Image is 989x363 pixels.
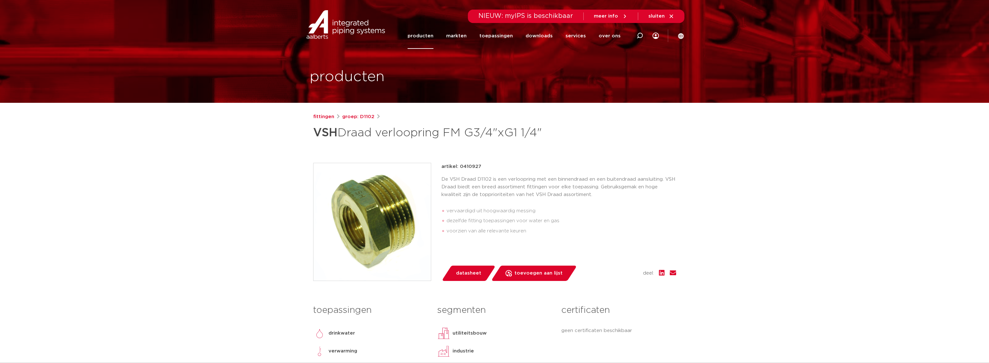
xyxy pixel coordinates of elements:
[648,14,665,19] span: sluiten
[437,345,450,358] img: industrie
[526,23,553,49] a: downloads
[310,67,385,87] h1: producten
[408,23,621,49] nav: Menu
[437,327,450,340] img: utiliteitsbouw
[478,13,573,19] span: NIEUW: myIPS is beschikbaar
[313,127,337,139] strong: VSH
[653,23,659,49] div: my IPS
[313,123,553,142] h1: Draad verloopring FM G3/4"xG1 1/4"
[594,14,618,19] span: meer info
[648,13,674,19] a: sluiten
[408,23,433,49] a: producten
[313,345,326,358] img: verwarming
[599,23,621,49] a: over ons
[456,268,481,278] span: datasheet
[441,266,496,281] a: datasheet
[437,304,552,317] h3: segmenten
[447,216,676,226] li: dezelfde fitting toepassingen voor water en gas
[561,327,676,335] p: geen certificaten beschikbaar
[314,163,431,281] img: Product Image for VSH Draad verloopring FM G3/4"xG1 1/4"
[313,113,334,121] a: fittingen
[328,329,355,337] p: drinkwater
[446,23,467,49] a: markten
[313,327,326,340] img: drinkwater
[328,347,357,355] p: verwarming
[342,113,374,121] a: groep: D1102
[565,23,586,49] a: services
[643,269,654,277] span: deel:
[441,163,481,170] p: artikel: 0410927
[561,304,676,317] h3: certificaten
[594,13,628,19] a: meer info
[441,176,676,199] p: De VSH Draad D1102 is een verloopring met een binnendraad en een buitendraad aansluiting. VSH Dra...
[479,23,513,49] a: toepassingen
[453,329,487,337] p: utiliteitsbouw
[313,304,428,317] h3: toepassingen
[447,206,676,216] li: vervaardigd uit hoogwaardig messing
[514,268,563,278] span: toevoegen aan lijst
[453,347,474,355] p: industrie
[447,226,676,236] li: voorzien van alle relevante keuren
